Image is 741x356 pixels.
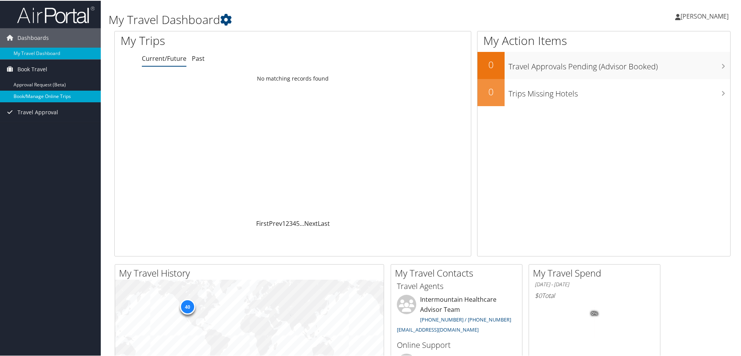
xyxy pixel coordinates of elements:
span: Travel Approval [17,102,58,121]
h2: My Travel Contacts [395,266,522,279]
h6: [DATE] - [DATE] [535,280,654,287]
span: Book Travel [17,59,47,78]
h2: 0 [477,57,505,71]
a: 0Travel Approvals Pending (Advisor Booked) [477,51,730,78]
a: Next [304,218,318,227]
h1: My Travel Dashboard [109,11,527,27]
h2: My Travel History [119,266,384,279]
a: [PERSON_NAME] [675,4,736,27]
a: [PHONE_NUMBER] / [PHONE_NUMBER] [420,315,511,322]
h2: My Travel Spend [533,266,660,279]
a: Last [318,218,330,227]
span: … [300,218,304,227]
a: 2 [286,218,289,227]
h1: My Action Items [477,32,730,48]
a: Past [192,53,205,62]
li: Intermountain Healthcare Advisor Team [393,294,520,335]
tspan: 0% [591,311,598,315]
a: 0Trips Missing Hotels [477,78,730,105]
a: First [256,218,269,227]
span: $0 [535,291,542,299]
a: [EMAIL_ADDRESS][DOMAIN_NAME] [397,325,479,332]
h3: Travel Agents [397,280,516,291]
a: 4 [293,218,296,227]
span: [PERSON_NAME] [681,11,729,20]
a: Prev [269,218,282,227]
h3: Online Support [397,339,516,350]
h3: Travel Approvals Pending (Advisor Booked) [508,57,730,71]
h3: Trips Missing Hotels [508,84,730,98]
a: 3 [289,218,293,227]
h6: Total [535,291,654,299]
a: 5 [296,218,300,227]
h1: My Trips [121,32,317,48]
a: 1 [282,218,286,227]
img: airportal-logo.png [17,5,95,23]
span: Dashboards [17,28,49,47]
td: No matching records found [115,71,471,85]
div: 40 [180,298,195,314]
a: Current/Future [142,53,186,62]
h2: 0 [477,84,505,98]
